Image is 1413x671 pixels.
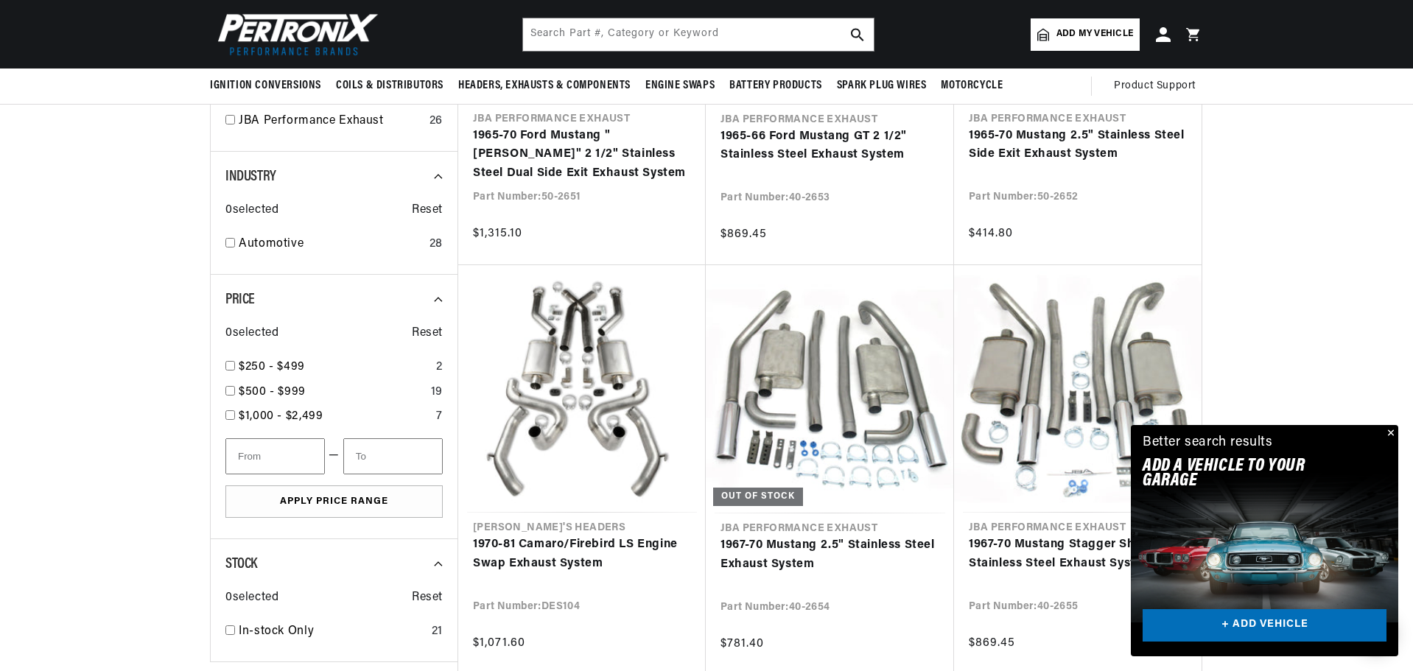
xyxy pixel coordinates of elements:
div: 21 [432,622,443,642]
a: Add my vehicle [1031,18,1140,51]
a: 1965-70 Mustang 2.5" Stainless Steel Side Exit Exhaust System [969,127,1187,164]
summary: Product Support [1114,68,1203,104]
span: 0 selected [225,324,278,343]
div: 7 [436,407,443,426]
span: Engine Swaps [645,78,715,94]
span: Battery Products [729,78,822,94]
span: Coils & Distributors [336,78,443,94]
summary: Battery Products [722,68,830,103]
a: JBA Performance Exhaust [239,112,424,131]
a: 1967-70 Mustang Stagger Shock 2.5" Stainless Steel Exhaust System [969,535,1187,573]
summary: Coils & Distributors [329,68,451,103]
div: 28 [429,235,443,254]
input: From [225,438,325,474]
a: Automotive [239,235,424,254]
span: Price [225,292,255,307]
span: $1,000 - $2,499 [239,410,323,422]
button: Apply Price Range [225,485,443,519]
span: Headers, Exhausts & Components [458,78,631,94]
button: Close [1381,425,1398,443]
a: 1965-70 Ford Mustang "[PERSON_NAME]" 2 1/2" Stainless Steel Dual Side Exit Exhaust System [473,127,691,183]
span: Product Support [1114,78,1196,94]
summary: Headers, Exhausts & Components [451,68,638,103]
span: 0 selected [225,589,278,608]
div: 19 [431,383,443,402]
div: 26 [429,112,443,131]
span: Ignition Conversions [210,78,321,94]
a: 1965-66 Ford Mustang GT 2 1/2" Stainless Steel Exhaust System [720,127,939,165]
span: $250 - $499 [239,361,305,373]
button: search button [841,18,874,51]
span: Reset [412,589,443,608]
span: Reset [412,201,443,220]
h2: Add A VEHICLE to your garage [1143,459,1350,489]
a: 1970-81 Camaro/Firebird LS Engine Swap Exhaust System [473,535,691,573]
span: Add my vehicle [1056,27,1133,41]
span: — [329,446,340,466]
summary: Motorcycle [933,68,1010,103]
a: 1967-70 Mustang 2.5" Stainless Steel Exhaust System [720,536,939,574]
input: Search Part #, Category or Keyword [523,18,874,51]
a: + ADD VEHICLE [1143,609,1386,642]
span: 0 selected [225,201,278,220]
span: Stock [225,557,257,572]
span: Reset [412,324,443,343]
span: $500 - $999 [239,386,306,398]
input: To [343,438,443,474]
summary: Spark Plug Wires [830,68,934,103]
a: In-stock Only [239,622,426,642]
span: Industry [225,169,276,184]
div: Better search results [1143,432,1273,454]
summary: Ignition Conversions [210,68,329,103]
span: Motorcycle [941,78,1003,94]
span: Spark Plug Wires [837,78,927,94]
summary: Engine Swaps [638,68,722,103]
img: Pertronix [210,9,379,60]
div: 2 [436,358,443,377]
